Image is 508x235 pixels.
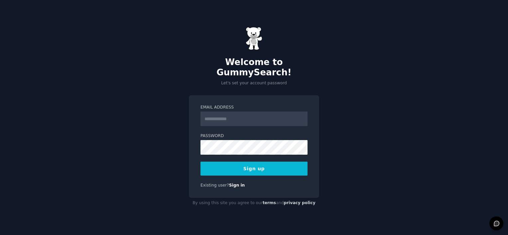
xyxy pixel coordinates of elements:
[263,200,276,205] a: terms
[200,162,308,176] button: Sign up
[189,80,319,86] p: Let's set your account password
[229,183,245,188] a: Sign in
[200,183,229,188] span: Existing user?
[200,133,308,139] label: Password
[189,57,319,78] h2: Welcome to GummySearch!
[200,105,308,111] label: Email Address
[189,198,319,208] div: By using this site you agree to our and
[246,27,262,50] img: Gummy Bear
[284,200,316,205] a: privacy policy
